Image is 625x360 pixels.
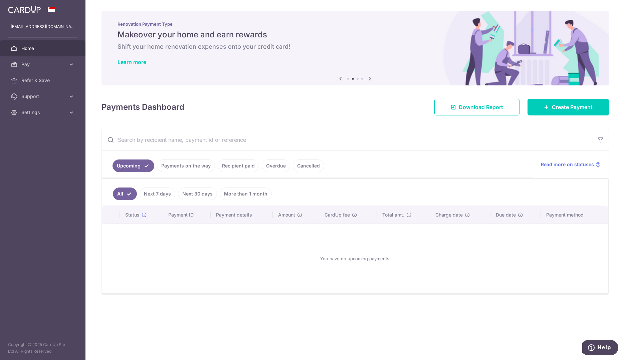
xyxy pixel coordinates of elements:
span: Support [21,93,65,100]
a: Download Report [434,99,519,115]
h6: Shift your home renovation expenses onto your credit card! [118,43,593,51]
a: Upcoming [113,159,154,172]
a: More than 1 month [220,188,272,200]
p: Renovation Payment Type [118,21,593,27]
span: Refer & Save [21,77,65,84]
a: Create Payment [528,99,609,115]
a: Read more on statuses [541,161,601,168]
span: Create Payment [552,103,593,111]
th: Payment details [211,206,273,224]
span: Settings [21,109,65,116]
span: Pay [21,61,65,68]
span: Charge date [435,212,463,218]
p: [EMAIL_ADDRESS][DOMAIN_NAME] [11,23,75,30]
span: Download Report [459,103,503,111]
th: Payment method [541,206,608,224]
a: Recipient paid [218,159,259,172]
a: Next 30 days [178,188,217,200]
a: All [113,188,137,200]
a: Next 7 days [140,188,175,200]
span: Due date [496,212,516,218]
span: Amount [278,212,295,218]
a: Overdue [262,159,290,172]
th: Payment ID [163,206,211,224]
a: Cancelled [293,159,324,172]
img: Renovation banner [101,11,609,85]
input: Search by recipient name, payment id or reference [102,129,593,150]
h5: Makeover your home and earn rewards [118,29,593,40]
span: Total amt. [382,212,404,218]
span: Read more on statuses [541,161,594,168]
iframe: Opens a widget where you can find more information [582,340,618,357]
img: CardUp [8,5,41,13]
span: Home [21,45,65,52]
a: Learn more [118,59,146,65]
span: CardUp fee [325,212,350,218]
div: You have no upcoming payments. [110,229,600,288]
a: Payments on the way [157,159,215,172]
h4: Payments Dashboard [101,101,184,113]
span: Status [125,212,140,218]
